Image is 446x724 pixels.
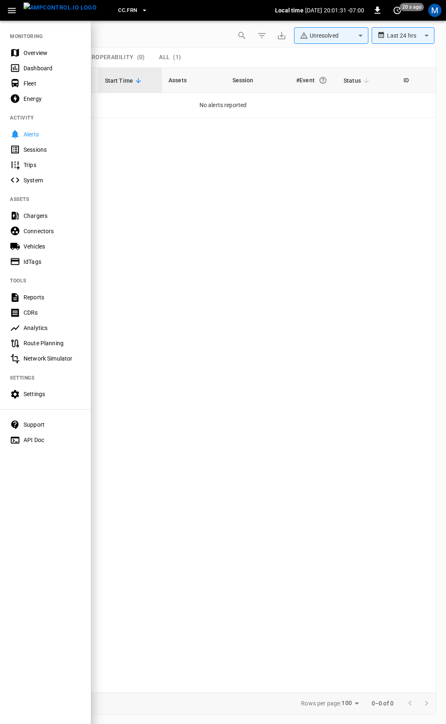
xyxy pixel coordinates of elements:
[24,95,81,103] div: Energy
[24,79,81,88] div: Fleet
[24,130,81,139] div: Alerts
[24,227,81,235] div: Connectors
[24,2,97,13] img: ampcontrol.io logo
[24,339,81,347] div: Route Planning
[24,212,81,220] div: Chargers
[24,49,81,57] div: Overview
[24,308,81,317] div: CDRs
[24,421,81,429] div: Support
[275,6,304,14] p: Local time
[24,176,81,184] div: System
[24,242,81,251] div: Vehicles
[400,3,424,11] span: 20 s ago
[24,64,81,72] div: Dashboard
[391,4,404,17] button: set refresh interval
[24,436,81,444] div: API Doc
[24,146,81,154] div: Sessions
[24,293,81,301] div: Reports
[24,354,81,363] div: Network Simulator
[24,161,81,169] div: Trips
[428,4,441,17] div: profile-icon
[118,6,137,15] span: CC.FRN
[305,6,364,14] p: [DATE] 20:01:31 -07:00
[24,390,81,398] div: Settings
[24,258,81,266] div: IdTags
[24,324,81,332] div: Analytics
